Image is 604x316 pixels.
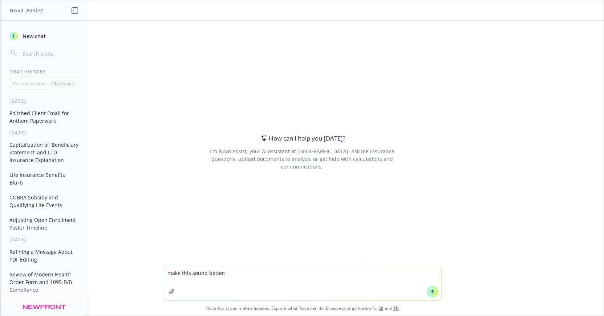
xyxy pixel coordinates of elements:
[1,130,88,136] div: [DATE]
[1,236,88,243] div: [DATE]
[163,266,441,300] textarea: make this sound better:
[1,98,88,104] div: [DATE]
[1,69,88,75] div: Chat History
[21,32,46,40] span: New chat
[51,81,75,87] p: All accounts
[7,191,82,211] button: COBRA Subsidy and Qualifying Life Events
[7,214,82,234] button: Adjusting Open Enrollment Poster Timeline
[3,301,601,316] span: Nova Assist can make mistakes. Explore what Nova can do: Browse prompt library for and
[7,268,82,296] button: Review of Modern Health Order Form and 1095-B/B Compliance
[200,147,404,170] div: I'm Nova Assist, your AI assistant at [GEOGRAPHIC_DATA]. Ask me insurance questions, upload docum...
[379,305,384,311] a: BI
[21,48,79,58] input: Search chats
[7,139,82,166] button: Capitalization of 'Beneficiary Statement' and LTD Insurance Explanation
[7,107,82,127] button: Polished Client Email for Anthem Paperwork
[7,246,82,266] button: Refining a Message About PDF Editing
[7,29,82,42] button: New chat
[393,305,399,311] a: TR
[259,134,345,143] div: How can I help you [DATE]?
[7,169,82,189] button: Life Insurance Benefits Blurb
[13,81,46,87] p: Current account
[9,7,44,14] h1: Nova Assist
